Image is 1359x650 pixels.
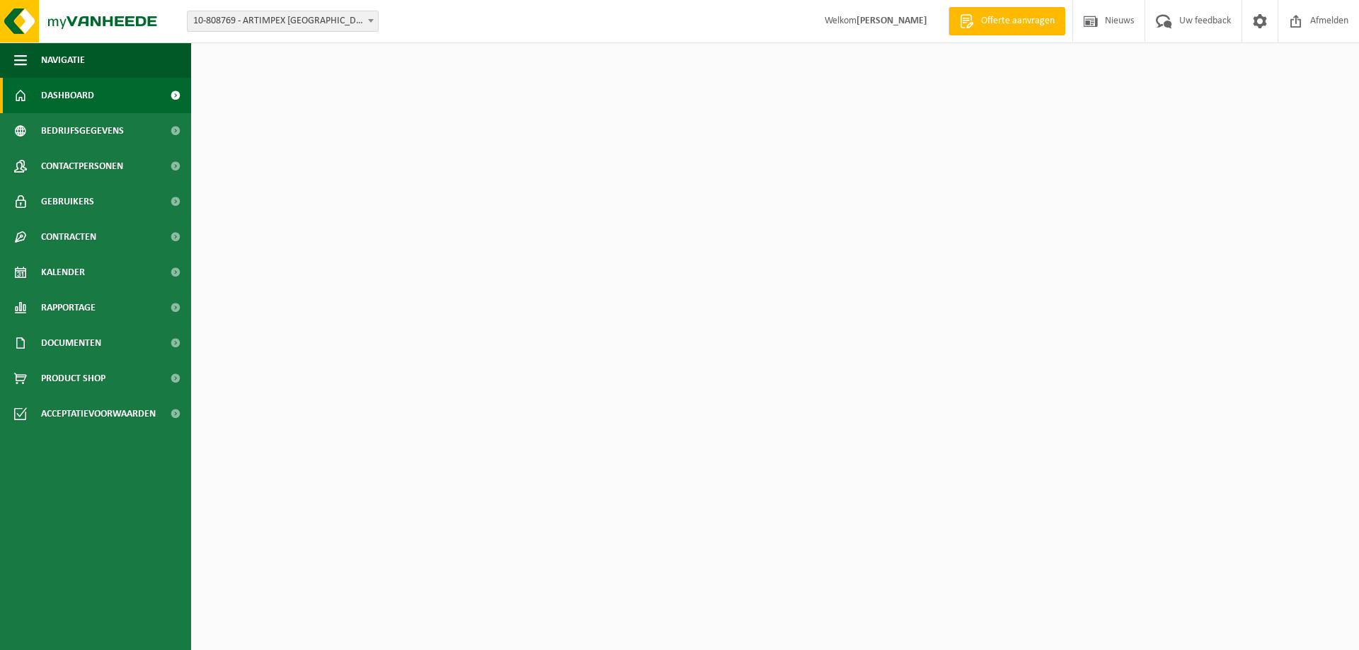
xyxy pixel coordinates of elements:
span: Offerte aanvragen [977,14,1058,28]
span: Dashboard [41,78,94,113]
span: Kalender [41,255,85,290]
span: Contracten [41,219,96,255]
span: Navigatie [41,42,85,78]
span: Documenten [41,325,101,361]
span: Product Shop [41,361,105,396]
span: Rapportage [41,290,96,325]
span: Bedrijfsgegevens [41,113,124,149]
span: Contactpersonen [41,149,123,184]
span: 10-808769 - ARTIMPEX NV - MARIAKERKE [188,11,378,31]
strong: [PERSON_NAME] [856,16,927,26]
span: Gebruikers [41,184,94,219]
span: 10-808769 - ARTIMPEX NV - MARIAKERKE [187,11,379,32]
a: Offerte aanvragen [948,7,1065,35]
span: Acceptatievoorwaarden [41,396,156,431]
